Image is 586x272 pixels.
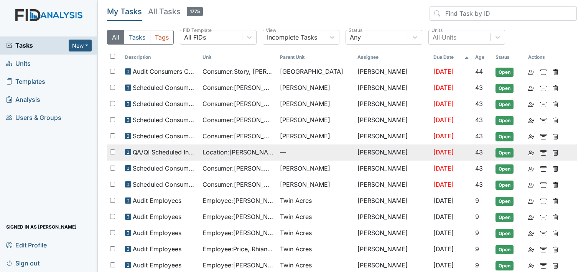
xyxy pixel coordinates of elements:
[354,144,430,161] td: [PERSON_NAME]
[495,132,514,141] span: Open
[433,164,454,172] span: [DATE]
[475,164,483,172] span: 43
[202,196,274,205] span: Employee : [PERSON_NAME]
[199,51,277,64] th: Toggle SortBy
[540,244,546,254] a: Archive
[433,132,454,140] span: [DATE]
[133,164,196,173] span: Scheduled Consumer Chart Review
[354,96,430,112] td: [PERSON_NAME]
[475,229,479,237] span: 9
[495,245,514,254] span: Open
[133,67,196,76] span: Audit Consumers Charts
[540,164,546,173] a: Archive
[433,84,454,91] span: [DATE]
[495,181,514,190] span: Open
[107,30,124,45] button: All
[475,213,479,221] span: 9
[202,244,274,254] span: Employee : Price, Rhianna
[280,99,330,108] span: [PERSON_NAME]
[280,131,330,141] span: [PERSON_NAME]
[553,244,559,254] a: Delete
[354,193,430,209] td: [PERSON_NAME]
[354,51,430,64] th: Assignee
[133,244,181,254] span: Audit Employees
[540,260,546,270] a: Archive
[6,41,69,50] a: Tasks
[540,99,546,108] a: Archive
[184,33,206,42] div: All FIDs
[187,7,203,16] span: 1775
[280,164,330,173] span: [PERSON_NAME]
[430,51,472,64] th: Toggle SortBy
[495,84,514,93] span: Open
[553,67,559,76] a: Delete
[354,209,430,225] td: [PERSON_NAME]
[540,228,546,237] a: Archive
[495,197,514,206] span: Open
[280,67,343,76] span: [GEOGRAPHIC_DATA]
[553,228,559,237] a: Delete
[475,181,483,188] span: 43
[553,180,559,189] a: Delete
[280,83,330,92] span: [PERSON_NAME]
[354,112,430,128] td: [PERSON_NAME]
[133,212,181,221] span: Audit Employees
[107,30,174,45] div: Type filter
[540,115,546,124] a: Archive
[553,115,559,124] a: Delete
[148,6,203,17] h5: All Tasks
[6,257,40,269] span: Sign out
[280,148,351,157] span: —
[540,131,546,141] a: Archive
[110,54,115,59] input: Toggle All Rows Selected
[6,58,31,70] span: Units
[133,131,196,141] span: Scheduled Consumer Chart Review
[133,196,181,205] span: Audit Employees
[202,115,274,124] span: Consumer : [PERSON_NAME]
[6,221,77,233] span: Signed in as [PERSON_NAME]
[354,241,430,257] td: [PERSON_NAME]
[475,132,483,140] span: 43
[433,229,454,237] span: [DATE]
[133,99,196,108] span: Scheduled Consumer Chart Review
[277,51,354,64] th: Toggle SortBy
[433,245,454,253] span: [DATE]
[495,100,514,109] span: Open
[6,76,45,88] span: Templates
[202,83,274,92] span: Consumer : [PERSON_NAME]
[433,148,454,156] span: [DATE]
[553,99,559,108] a: Delete
[280,260,312,270] span: Twin Acres
[267,33,317,42] div: Incomplete Tasks
[475,261,479,269] span: 9
[540,83,546,92] a: Archive
[472,51,493,64] th: Toggle SortBy
[553,260,559,270] a: Delete
[495,261,514,270] span: Open
[540,67,546,76] a: Archive
[553,83,559,92] a: Delete
[107,6,142,17] h5: My Tasks
[124,30,150,45] button: Tasks
[6,239,47,251] span: Edit Profile
[122,51,199,64] th: Toggle SortBy
[280,244,312,254] span: Twin Acres
[202,228,274,237] span: Employee : [PERSON_NAME][GEOGRAPHIC_DATA]
[433,213,454,221] span: [DATE]
[475,245,479,253] span: 9
[433,33,456,42] div: All Units
[475,68,483,75] span: 44
[553,196,559,205] a: Delete
[150,30,174,45] button: Tags
[133,228,181,237] span: Audit Employees
[475,100,483,108] span: 43
[202,148,274,157] span: Location : [PERSON_NAME]
[433,261,454,269] span: [DATE]
[553,131,559,141] a: Delete
[495,213,514,222] span: Open
[495,68,514,77] span: Open
[475,197,479,204] span: 9
[202,212,274,221] span: Employee : [PERSON_NAME]
[525,51,563,64] th: Actions
[6,94,40,106] span: Analysis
